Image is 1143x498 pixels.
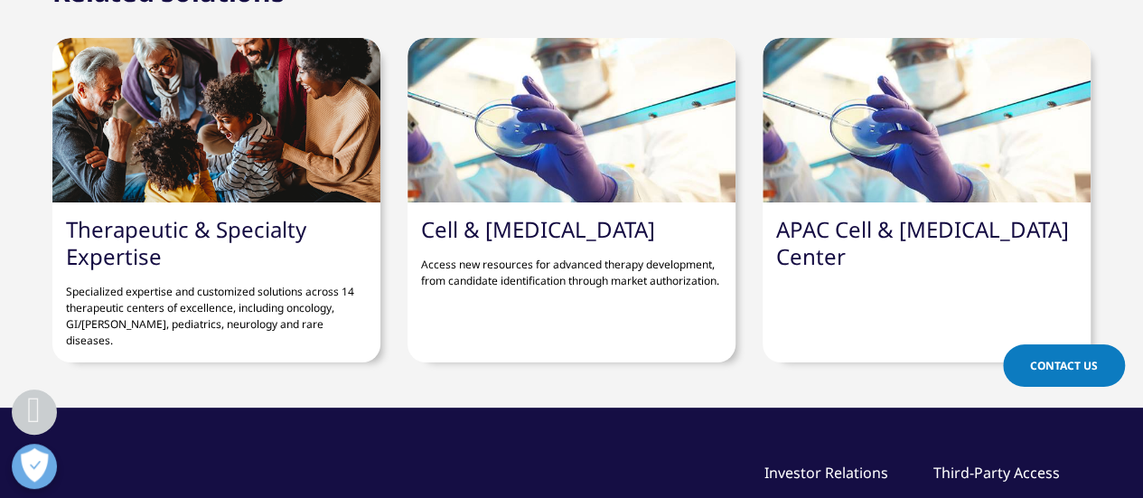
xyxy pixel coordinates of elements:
[1030,358,1098,373] span: Contact Us
[1003,344,1125,387] a: Contact Us
[66,270,367,349] p: Specialized expertise and customized solutions across 14 therapeutic centers of excellence, inclu...
[776,214,1069,271] a: APAC Cell & [MEDICAL_DATA] Center
[12,444,57,489] button: Open Preferences
[933,463,1060,483] a: Third-Party Access
[66,214,306,271] a: Therapeutic & Specialty Expertise
[764,463,888,483] a: Investor Relations
[421,214,655,244] a: Cell & [MEDICAL_DATA]
[421,243,722,289] p: Access new resources for advanced therapy development, from candidate identification through mark...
